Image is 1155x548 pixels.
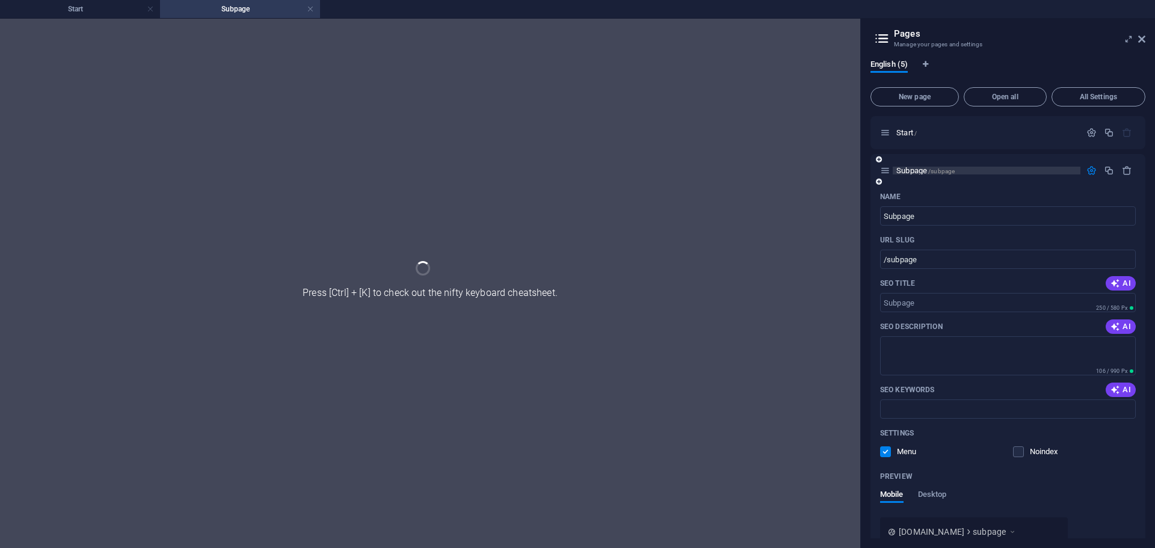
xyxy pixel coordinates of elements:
input: The page title in search results and browser tabs The page title in search results and browser tabs [880,293,1136,312]
span: Calculated pixel length in search results [1094,304,1136,312]
div: Duplicate [1104,165,1114,176]
label: The text in search results and social media [880,322,943,331]
span: [DOMAIN_NAME] [899,526,964,538]
div: Settings [1086,128,1097,138]
span: 250 / 580 Px [1096,305,1127,311]
p: SEO Description [880,322,943,331]
span: AI [1110,279,1131,288]
span: English (5) [870,57,908,74]
p: SEO Title [880,279,915,288]
label: Last part of the URL for this page [880,235,914,245]
button: Open all [964,87,1047,106]
span: 106 / 990 Px [1096,368,1127,374]
p: Define if you want this page to be shown in auto-generated navigation. [897,446,936,457]
span: New page [876,93,953,100]
div: Duplicate [1104,128,1114,138]
span: All Settings [1057,93,1140,100]
span: subpage [973,526,1006,538]
span: Click to open page [896,166,955,175]
h2: Pages [894,28,1145,39]
div: Settings [1086,165,1097,176]
button: AI [1106,319,1136,334]
div: Remove [1122,165,1132,176]
span: AI [1110,385,1131,395]
p: URL SLUG [880,235,914,245]
span: Open all [969,93,1041,100]
button: AI [1106,276,1136,291]
h4: Subpage [160,2,320,16]
p: Instruct search engines to exclude this page from search results. [1030,446,1069,457]
span: / [914,130,917,137]
textarea: The text in search results and social media The text in search results and social media [880,336,1136,375]
span: Click to open page [896,128,917,137]
div: Preview [880,490,946,513]
p: Preview of your page in search results [880,472,913,481]
span: AI [1110,322,1131,331]
span: Desktop [918,487,947,504]
h3: Manage your pages and settings [894,39,1121,50]
label: The page title in search results and browser tabs [880,279,915,288]
div: Language Tabs [870,60,1145,82]
button: AI [1106,383,1136,397]
button: All Settings [1052,87,1145,106]
div: The startpage cannot be deleted [1122,128,1132,138]
span: /subpage [928,168,955,174]
p: Name [880,192,901,202]
p: SEO Keywords [880,385,934,395]
span: Calculated pixel length in search results [1094,367,1136,375]
button: New page [870,87,959,106]
input: Last part of the URL for this page Last part of the URL for this page [880,250,1136,269]
p: Settings [880,428,914,438]
span: Mobile [880,487,904,504]
div: Start/ [893,129,1080,137]
div: Subpage/subpage [893,167,1080,174]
